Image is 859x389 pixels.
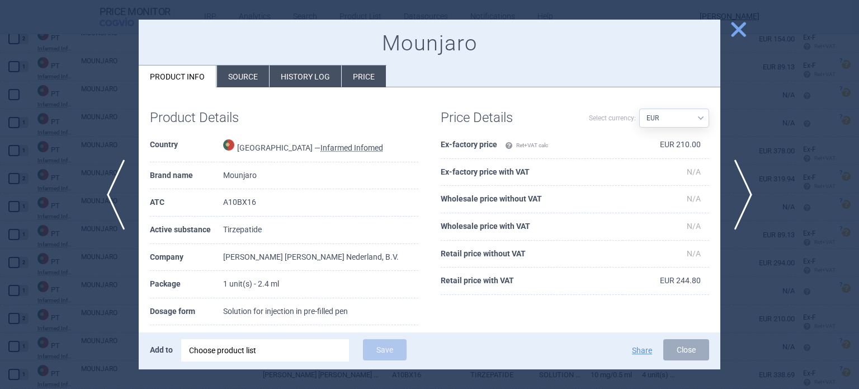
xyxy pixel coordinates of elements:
div: Choose product list [181,339,349,362]
th: Wholesale price with VAT [441,213,622,241]
h1: Product Details [150,110,284,126]
th: Ex-factory price with VAT [441,159,622,186]
th: Package [150,271,223,298]
button: Save [363,339,407,360]
img: Portugal [223,139,234,151]
span: N/A [687,249,701,258]
th: Brand name [150,162,223,190]
th: Dosage strength [150,325,223,353]
th: ATC [150,189,223,217]
td: A10BX16 [223,189,418,217]
span: N/A [687,194,701,203]
td: Solution for injection in pre-filled pen [223,298,418,326]
h1: Mounjaro [150,31,709,57]
div: Choose product list [189,339,341,362]
span: N/A [687,222,701,231]
td: EUR 210.00 [622,132,709,159]
span: Ret+VAT calc [505,142,548,148]
li: History log [270,65,341,87]
th: Ex-factory price [441,132,622,159]
th: Country [150,132,223,162]
td: EUR 244.80 [622,268,709,295]
td: [PERSON_NAME] [PERSON_NAME] Nederland, B.V. [223,244,418,271]
td: 1 unit(s) - 2.4 ml [223,271,418,298]
th: Wholesale price without VAT [441,186,622,213]
td: Mounjaro [223,162,418,190]
td: 5 mg/0.6 ml [223,325,418,353]
p: Add to [150,339,173,360]
h1: Price Details [441,110,575,126]
td: [GEOGRAPHIC_DATA] — [223,132,418,162]
th: Company [150,244,223,271]
button: Close [663,339,709,360]
th: Retail price without VAT [441,241,622,268]
button: Share [632,346,652,354]
th: Dosage form [150,298,223,326]
th: Active substance [150,217,223,244]
span: N/A [687,167,701,176]
li: Product info [139,65,216,87]
li: Price [342,65,386,87]
li: Source [217,65,269,87]
abbr: Infarmed Infomed — Infomed - medicinal products database, published by Infarmed, National Authori... [320,143,383,152]
label: Select currency: [589,109,636,128]
td: Tirzepatide [223,217,418,244]
th: Retail price with VAT [441,268,622,295]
